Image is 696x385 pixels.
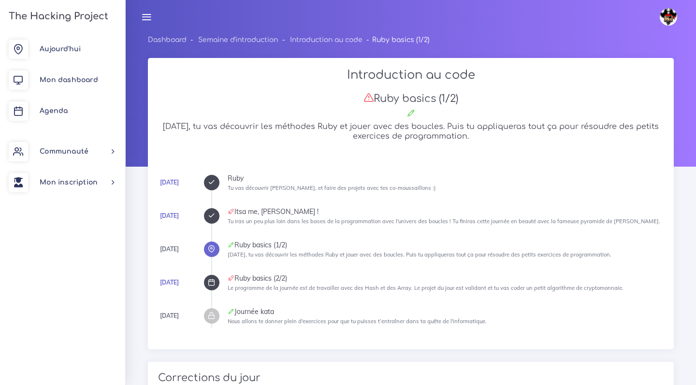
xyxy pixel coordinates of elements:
div: Ruby [228,175,664,182]
a: [DATE] [160,279,179,286]
h3: Ruby basics (1/2) [158,92,664,105]
span: Mon dashboard [40,76,98,84]
div: [DATE] [160,311,179,321]
a: Dashboard [148,36,187,43]
small: Tu vas découvrir [PERSON_NAME], et faire des projets avec tes co-moussaillons :) [228,185,436,191]
div: Ruby basics (2/2) [228,275,664,282]
span: Communauté [40,148,88,155]
h3: The Hacking Project [6,11,108,22]
small: [DATE], tu vas découvrir les méthodes Ruby et jouer avec des boucles. Puis tu appliqueras tout ça... [228,251,611,258]
h3: Corrections du jour [158,372,664,384]
div: Journée kata [228,308,664,315]
small: Tu iras un peu plus loin dans les bases de la programmation avec l'univers des boucles ! Tu finir... [228,218,660,225]
a: [DATE] [160,179,179,186]
small: Le programme de la journée est de travailler avec des Hash et des Array. Le projet du jour est va... [228,285,623,291]
a: [DATE] [160,212,179,219]
div: Itsa me, [PERSON_NAME] ! [228,208,664,215]
div: [DATE] [160,244,179,255]
a: Semaine d'introduction [198,36,278,43]
div: Ruby basics (1/2) [228,242,664,248]
a: Introduction au code [290,36,362,43]
small: Nous allons te donner plein d'exercices pour que tu puisses t’entraîner dans ta quête de l'inform... [228,318,487,325]
span: Agenda [40,107,68,114]
span: Mon inscription [40,179,98,186]
span: Aujourd'hui [40,45,81,53]
h5: [DATE], tu vas découvrir les méthodes Ruby et jouer avec des boucles. Puis tu appliqueras tout ça... [158,122,664,141]
img: avatar [660,8,677,26]
li: Ruby basics (1/2) [362,34,430,46]
h2: Introduction au code [158,68,664,82]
